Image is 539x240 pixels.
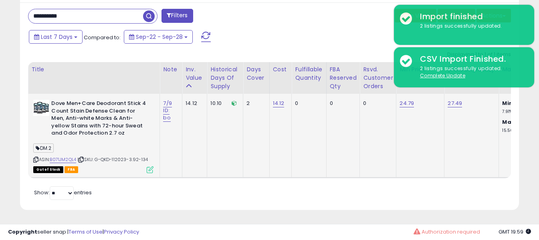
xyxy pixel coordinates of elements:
[414,53,528,65] div: CSV Import Finished.
[448,99,462,107] a: 27.49
[50,156,76,163] a: B071JM2QL4
[273,99,285,107] a: 14.12
[210,100,237,107] div: 10.10
[136,33,183,41] span: Sep-22 - Sep-28
[163,99,172,122] a: 7/9 ID: bo
[33,143,54,153] span: DM.2
[33,100,49,116] img: 61CE9mOZQuL._SL40_.jpg
[210,65,240,91] div: Historical Days Of Supply
[161,9,193,23] button: Filters
[400,99,414,107] a: 24.79
[8,228,37,236] strong: Copyright
[69,228,103,236] a: Terms of Use
[104,228,139,236] a: Privacy Policy
[77,156,148,163] span: | SKU: G-QKD-112023-3.92-134
[499,228,531,236] span: 2025-10-7 19:59 GMT
[420,72,465,79] u: Complete Update
[246,100,263,107] div: 2
[41,33,73,41] span: Last 7 Days
[502,99,514,107] b: Min:
[295,100,320,107] div: 0
[34,189,92,196] span: Show: entries
[246,65,266,82] div: Days Cover
[186,65,204,82] div: Inv. value
[31,65,156,74] div: Title
[186,100,201,107] div: 14.12
[273,65,289,74] div: Cost
[363,100,390,107] div: 0
[51,100,149,139] b: Dove Men+Care Deodorant Stick 4 Count Stain Defense Clean for Men, Anti-white Marks & Anti-yellow...
[65,166,78,173] span: FBA
[502,118,516,126] b: Max:
[363,65,393,91] div: Rsvd. Customer Orders
[33,166,63,173] span: All listings that are currently out of stock and unavailable for purchase on Amazon
[163,65,179,74] div: Note
[330,65,357,91] div: FBA Reserved Qty
[414,22,528,30] div: 2 listings successfully updated.
[8,228,139,236] div: seller snap | |
[295,65,323,82] div: Fulfillable Quantity
[29,30,83,44] button: Last 7 Days
[124,30,193,44] button: Sep-22 - Sep-28
[414,65,528,80] div: 2 listings successfully updated.
[84,34,121,41] span: Compared to:
[414,11,528,22] div: Import finished
[330,100,354,107] div: 0
[33,100,153,172] div: ASIN:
